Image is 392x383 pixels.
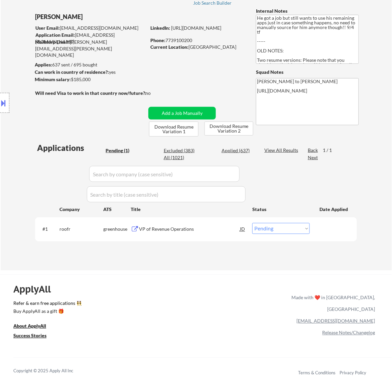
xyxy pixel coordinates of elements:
[13,368,90,375] div: Copyright © 2025 Apply All Inc
[150,44,188,50] strong: Current Location:
[256,69,359,75] div: Squad Notes
[264,147,300,154] div: View All Results
[222,147,255,154] div: Applied (637)
[308,147,318,154] div: Back
[205,122,253,136] button: Download Resume Variation 2
[256,8,359,14] div: Internal Notes
[35,32,75,38] strong: Application Email:
[13,323,46,329] u: About ApplyAll
[103,206,131,213] div: ATS
[239,223,246,235] div: JD
[35,13,172,21] div: [PERSON_NAME]
[35,25,60,31] strong: User Email:
[164,154,197,161] div: All (1021)
[13,308,80,317] a: Buy ApplyAll as a gift 🎁
[297,318,375,324] a: [EMAIL_ADDRESS][DOMAIN_NAME]
[148,107,216,120] button: Add a Job Manually
[150,44,245,50] div: [GEOGRAPHIC_DATA]
[149,122,199,137] button: Download Resume Variation 1
[171,25,221,31] a: [URL][DOMAIN_NAME]
[59,206,103,213] div: Company
[150,37,165,43] strong: Phone:
[103,226,131,233] div: greenhouse
[340,370,367,376] a: Privacy Policy
[289,292,375,315] div: Made with ❤️ in [GEOGRAPHIC_DATA], [GEOGRAPHIC_DATA]
[150,25,170,31] strong: LinkedIn:
[13,333,55,341] a: Success Stories
[13,333,46,339] u: Success Stories
[35,32,146,45] div: [EMAIL_ADDRESS][DOMAIN_NAME]
[13,309,80,314] div: Buy ApplyAll as a gift 🎁
[150,37,245,44] div: 7739100200
[89,166,240,182] input: Search by company (case sensitive)
[35,39,146,58] div: [PERSON_NAME][EMAIL_ADDRESS][PERSON_NAME][DOMAIN_NAME]
[13,284,58,295] div: ApplyAll
[131,206,246,213] div: Title
[13,301,152,308] a: Refer & earn free applications 👯‍♀️
[106,147,139,154] div: Pending (1)
[319,206,349,213] div: Date Applied
[252,203,310,215] div: Status
[164,147,197,154] div: Excluded (383)
[145,90,164,97] div: no
[193,1,232,5] div: Job Search Builder
[193,0,232,7] a: Job Search Builder
[323,147,338,154] div: 1 / 1
[59,226,103,233] div: roofr
[139,226,240,233] div: VP of Revenue Operations
[322,330,375,336] a: Release Notes/Changelog
[298,370,336,376] a: Terms & Conditions
[13,323,55,331] a: About ApplyAll
[35,39,70,45] strong: Mailslurp Email:
[87,186,246,202] input: Search by title (case sensitive)
[35,25,146,31] div: [EMAIL_ADDRESS][DOMAIN_NAME]
[42,226,54,233] div: #1
[308,154,318,161] div: Next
